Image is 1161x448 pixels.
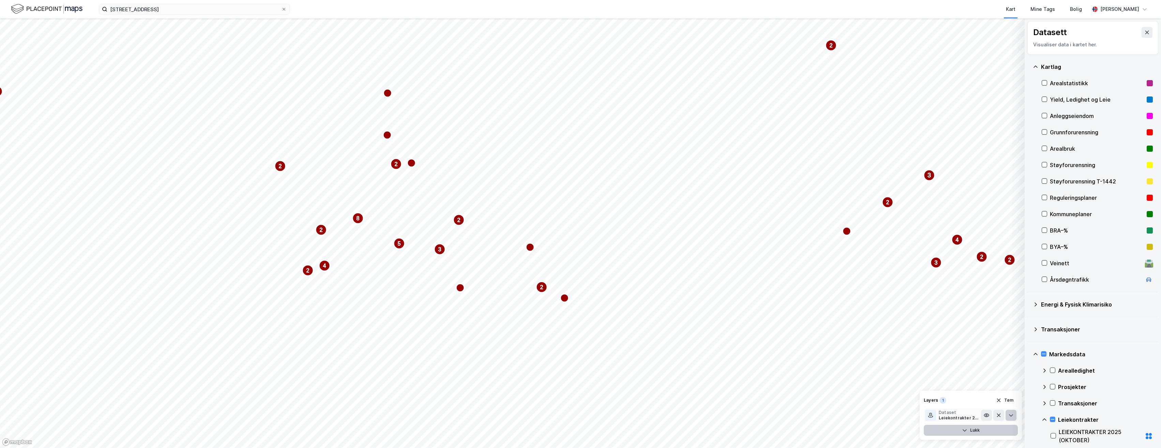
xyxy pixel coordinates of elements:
button: Lukk [924,425,1018,436]
div: Prosjekter [1058,383,1153,391]
text: 4 [956,237,959,243]
text: 2 [306,268,310,273]
div: Bolig [1070,5,1082,13]
div: Reguleringsplaner [1050,194,1144,202]
div: Transaksjoner [1041,325,1153,333]
text: 2 [279,163,282,169]
div: Map marker [383,89,392,97]
div: Arealstatistikk [1050,79,1144,87]
input: Søk på adresse, matrikkel, gårdeiere, leietakere eller personer [107,4,281,14]
text: 8 [357,215,360,221]
div: Grunnforurensning [1050,128,1144,136]
text: 2 [980,254,983,260]
div: Map marker [275,161,286,171]
img: logo.f888ab2527a4732fd821a326f86c7f29.svg [11,3,82,15]
div: Leiekontrakter [1058,416,1153,424]
div: Map marker [316,224,327,235]
div: Kommuneplaner [1050,210,1144,218]
text: 2 [320,227,323,233]
div: Støyforurensning T-1442 [1050,177,1144,185]
div: Energi & Fysisk Klimarisiko [1041,300,1153,309]
div: Map marker [456,284,464,292]
div: BRA–% [1050,226,1144,235]
text: 2 [886,199,889,205]
div: 🛣️ [1144,259,1154,268]
div: Leiekontrakter 2019 [939,415,981,421]
div: Datasett [1033,27,1067,38]
div: Map marker [924,170,935,181]
a: Mapbox homepage [2,438,32,446]
text: 2 [1008,257,1011,263]
div: BYA–% [1050,243,1144,251]
div: Map marker [319,260,330,271]
text: 3 [935,260,938,266]
div: Map marker [434,244,445,255]
div: Map marker [526,243,534,251]
div: Markedsdata [1049,350,1153,358]
div: Kartlag [1041,63,1153,71]
div: Veinett [1050,259,1142,267]
div: Map marker [453,214,464,225]
div: Map marker [407,159,416,167]
div: Map marker [826,40,836,51]
div: Map marker [352,213,363,224]
div: Map marker [843,227,851,235]
div: Yield, Ledighet og Leie [1050,95,1144,104]
text: 2 [457,217,461,223]
div: [PERSON_NAME] [1100,5,1139,13]
div: Dataset [939,410,981,415]
div: Kontrollprogram for chat [1127,415,1161,448]
div: Map marker [394,238,405,249]
div: Map marker [383,131,391,139]
text: 5 [398,241,401,247]
div: Transaksjoner [1058,399,1153,407]
div: Map marker [882,197,893,208]
div: Map marker [560,294,569,302]
div: Kart [1006,5,1015,13]
div: Map marker [952,234,963,245]
div: Årsdøgntrafikk [1050,275,1142,284]
div: Visualiser data i kartet her. [1033,41,1152,49]
div: Map marker [391,159,402,169]
div: LEIEKONTRAKTER 2025 (OKTOBER) [1059,428,1142,444]
div: Map marker [302,265,313,276]
text: 2 [395,161,398,167]
text: 3 [928,172,931,179]
text: 4 [323,263,326,269]
text: 2 [540,284,543,290]
div: Map marker [976,251,987,262]
text: 3 [438,247,441,252]
div: Map marker [931,257,941,268]
button: Tøm [992,395,1018,406]
div: Arealledighet [1058,367,1153,375]
div: Støyforurensning [1050,161,1144,169]
div: Mine Tags [1030,5,1055,13]
iframe: Chat Widget [1127,415,1161,448]
text: 2 [830,43,833,48]
div: Layers [924,398,938,403]
div: Anleggseiendom [1050,112,1144,120]
div: Map marker [1004,254,1015,265]
div: Arealbruk [1050,145,1144,153]
div: Map marker [536,282,547,293]
div: 1 [939,397,946,404]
